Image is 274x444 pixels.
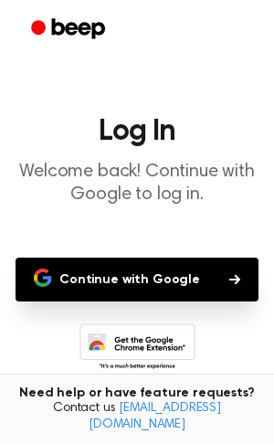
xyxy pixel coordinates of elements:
h1: Log In [15,117,259,146]
button: Continue with Google [16,258,258,301]
p: Welcome back! Continue with Google to log in. [15,161,259,206]
a: [EMAIL_ADDRESS][DOMAIN_NAME] [89,402,221,431]
a: Beep [18,12,121,48]
span: Contact us [11,401,263,433]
